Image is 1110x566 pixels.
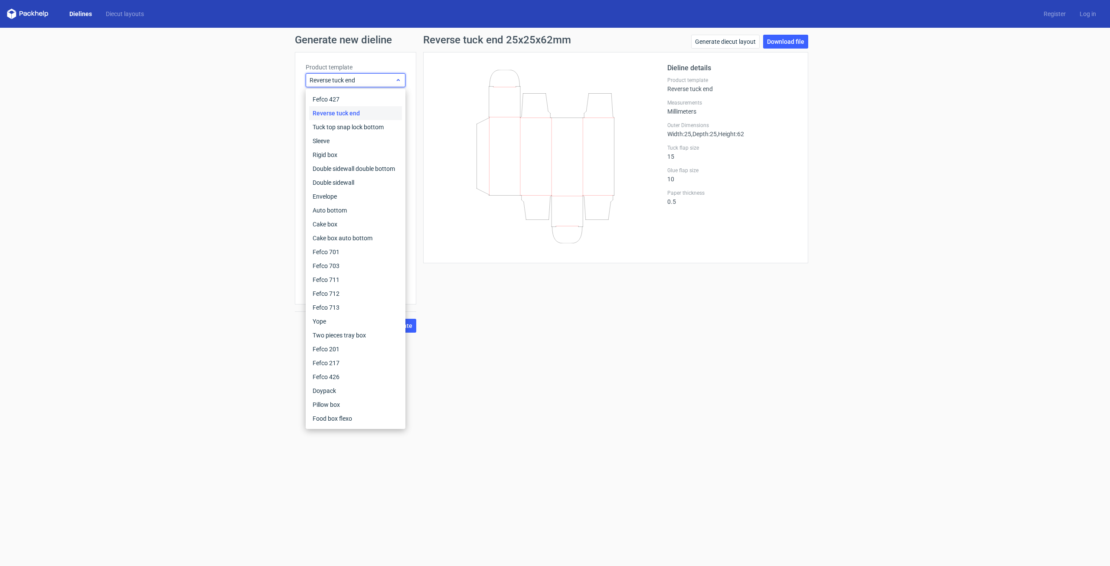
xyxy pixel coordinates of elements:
label: Tuck flap size [667,144,797,151]
a: Download file [763,35,808,49]
div: Fefco 217 [309,356,402,370]
label: Product template [306,63,405,72]
div: Fefco 426 [309,370,402,384]
div: Two pieces tray box [309,328,402,342]
span: , Height : 62 [717,131,744,137]
div: Rigid box [309,148,402,162]
label: Paper thickness [667,190,797,196]
div: Double sidewall [309,176,402,190]
div: Fefco 701 [309,245,402,259]
div: Auto bottom [309,203,402,217]
a: Dielines [62,10,99,18]
div: Millimeters [667,99,797,115]
div: Fefco 703 [309,259,402,273]
div: Fefco 713 [309,301,402,314]
div: Sleeve [309,134,402,148]
div: Fefco 427 [309,92,402,106]
h2: Dieline details [667,63,797,73]
div: Pillow box [309,398,402,412]
a: Register [1037,10,1073,18]
div: Tuck top snap lock bottom [309,120,402,134]
div: Reverse tuck end [667,77,797,92]
div: Food box flexo [309,412,402,425]
div: Cake box auto bottom [309,231,402,245]
div: Fefco 712 [309,287,402,301]
a: Log in [1073,10,1103,18]
h1: Generate new dieline [295,35,815,45]
label: Measurements [667,99,797,106]
a: Generate diecut layout [691,35,760,49]
div: 0.5 [667,190,797,205]
div: Fefco 711 [309,273,402,287]
div: Fefco 201 [309,342,402,356]
div: Cake box [309,217,402,231]
span: , Depth : 25 [691,131,717,137]
a: Diecut layouts [99,10,151,18]
div: 10 [667,167,797,183]
label: Outer Dimensions [667,122,797,129]
div: Double sidewall double bottom [309,162,402,176]
div: Envelope [309,190,402,203]
div: Reverse tuck end [309,106,402,120]
div: Doypack [309,384,402,398]
label: Product template [667,77,797,84]
span: Reverse tuck end [310,76,395,85]
label: Glue flap size [667,167,797,174]
div: 15 [667,144,797,160]
h1: Reverse tuck end 25x25x62mm [423,35,571,45]
span: Width : 25 [667,131,691,137]
div: Yope [309,314,402,328]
